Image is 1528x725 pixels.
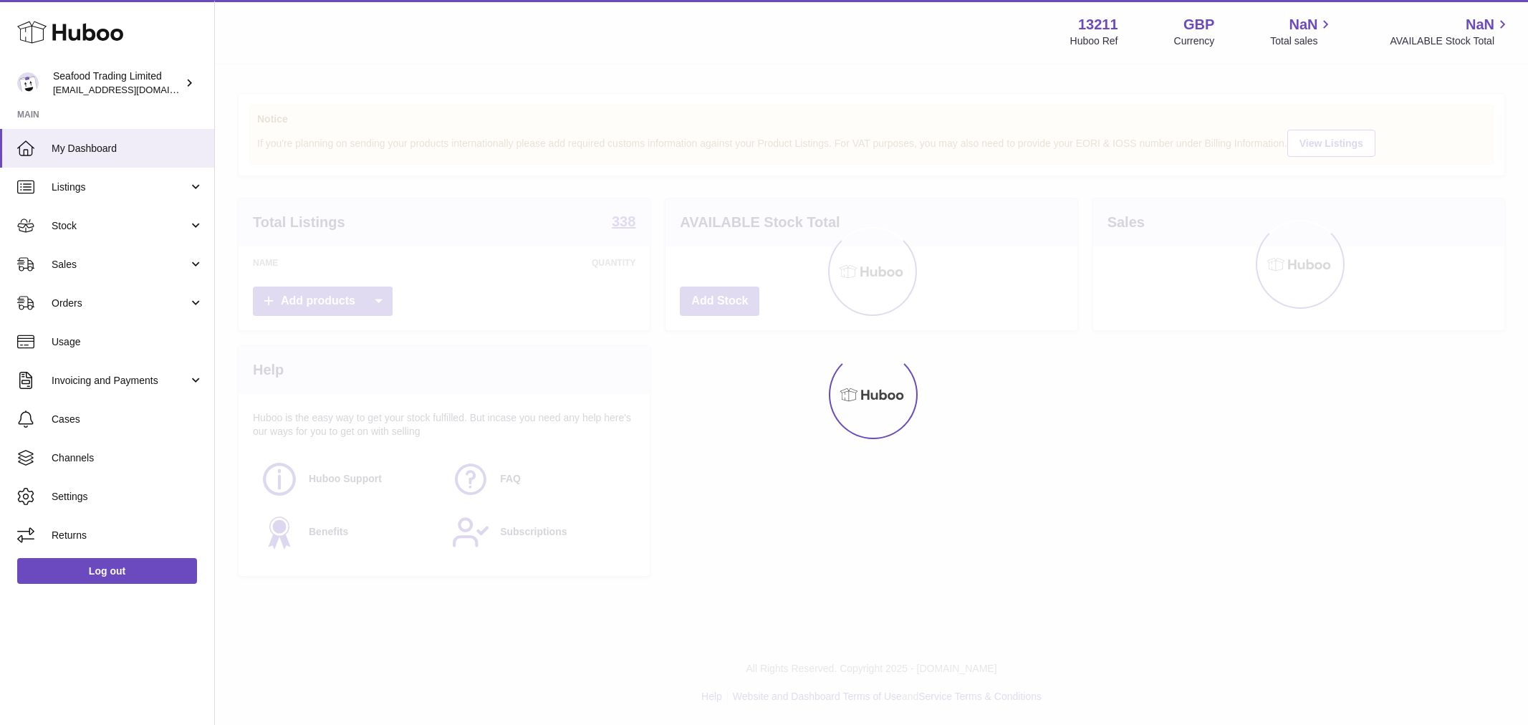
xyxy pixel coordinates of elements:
div: Seafood Trading Limited [53,69,182,97]
span: Stock [52,219,188,233]
span: NaN [1466,15,1494,34]
span: AVAILABLE Stock Total [1390,34,1511,48]
span: [EMAIL_ADDRESS][DOMAIN_NAME] [53,84,211,95]
div: Huboo Ref [1070,34,1118,48]
a: NaN AVAILABLE Stock Total [1390,15,1511,48]
span: Invoicing and Payments [52,374,188,388]
span: Cases [52,413,203,426]
a: NaN Total sales [1270,15,1334,48]
a: Log out [17,558,197,584]
strong: GBP [1183,15,1214,34]
span: My Dashboard [52,142,203,155]
span: Orders [52,297,188,310]
img: internalAdmin-13211@internal.huboo.com [17,72,39,94]
span: Returns [52,529,203,542]
span: Total sales [1270,34,1334,48]
strong: 13211 [1078,15,1118,34]
span: Listings [52,181,188,194]
span: Sales [52,258,188,272]
div: Currency [1174,34,1215,48]
span: NaN [1289,15,1317,34]
span: Channels [52,451,203,465]
span: Usage [52,335,203,349]
span: Settings [52,490,203,504]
